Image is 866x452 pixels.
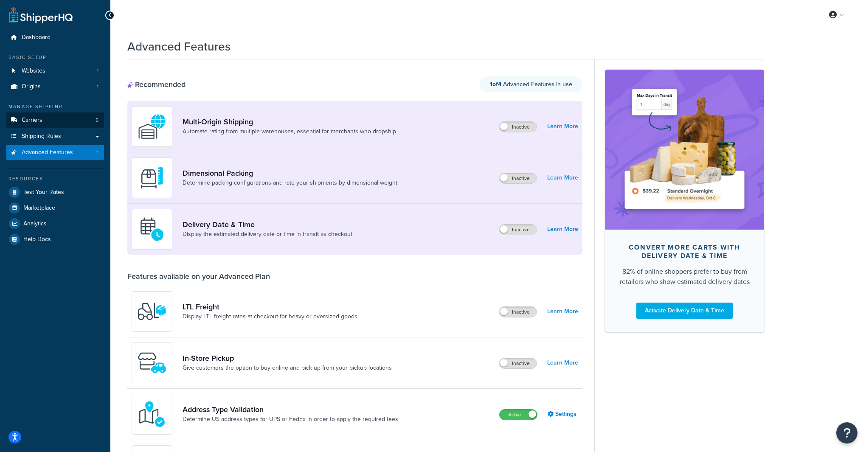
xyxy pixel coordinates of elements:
[97,67,98,75] span: 1
[6,79,104,95] a: Origins1
[183,312,357,321] a: Display LTL freight rates at checkout for heavy or oversized goods
[490,80,501,89] strong: 1 of 4
[6,54,104,61] div: Basic Setup
[6,145,104,160] a: Advanced Features1
[490,80,572,89] span: Advanced Features in use
[127,80,186,89] div: Recommended
[137,399,167,429] img: kIG8fy0lQAAAABJRU5ErkJggg==
[6,145,104,160] li: Advanced Features
[499,173,537,183] label: Inactive
[183,127,396,136] a: Automate rating from multiple warehouses, essential for merchants who dropship
[499,358,537,368] label: Inactive
[6,112,104,128] li: Carriers
[547,306,578,317] a: Learn More
[183,168,397,178] a: Dimensional Packing
[137,297,167,326] img: y79ZsPf0fXUFUhFXDzUgf+ktZg5F2+ohG75+v3d2s1D9TjoU8PiyCIluIjV41seZevKCRuEjTPPOKHJsQcmKCXGdfprl3L4q7...
[183,220,354,229] a: Delivery Date & Time
[499,225,537,235] label: Inactive
[137,163,167,193] img: DTVBYsAAAAAASUVORK5CYII=
[6,30,104,45] a: Dashboard
[22,149,73,156] span: Advanced Features
[618,82,751,216] img: feature-image-ddt-36eae7f7280da8017bfb280eaccd9c446f90b1fe08728e4019434db127062ab4.png
[547,121,578,132] a: Learn More
[137,214,167,244] img: gfkeb5ejjkALwAAAABJRU5ErkJggg==
[548,408,578,420] a: Settings
[23,189,64,196] span: Test Your Rates
[137,348,167,378] img: wfgcfpwTIucLEAAAAASUVORK5CYII=
[500,410,537,420] label: Active
[6,175,104,182] div: Resources
[183,230,354,239] a: Display the estimated delivery date or time in transit as checkout.
[183,302,357,312] a: LTL Freight
[127,38,231,55] h1: Advanced Features
[6,200,104,216] a: Marketplace
[619,267,751,287] div: 82% of online shoppers prefer to buy from retailers who show estimated delivery dates
[137,112,167,141] img: WatD5o0RtDAAAAAElFTkSuQmCC
[547,223,578,235] a: Learn More
[127,272,270,281] div: Features available on your Advanced Plan
[547,172,578,184] a: Learn More
[23,205,55,212] span: Marketplace
[22,117,42,124] span: Carriers
[6,216,104,231] a: Analytics
[183,364,392,372] a: Give customers the option to buy online and pick up from your pickup locations
[619,243,751,260] div: Convert more carts with delivery date & time
[6,112,104,128] a: Carriers5
[499,307,537,317] label: Inactive
[96,117,98,124] span: 5
[97,83,98,90] span: 1
[6,79,104,95] li: Origins
[183,117,396,126] a: Multi-Origin Shipping
[836,422,858,444] button: Open Resource Center
[183,179,397,187] a: Determine packing configurations and rate your shipments by dimensional weight
[183,415,398,424] a: Determine US address types for UPS or FedEx in order to apply the required fees
[22,83,41,90] span: Origins
[6,63,104,79] li: Websites
[547,357,578,369] a: Learn More
[22,34,51,41] span: Dashboard
[499,122,537,132] label: Inactive
[23,236,51,243] span: Help Docs
[183,405,398,414] a: Address Type Validation
[6,63,104,79] a: Websites1
[97,149,98,156] span: 1
[183,354,392,363] a: In-Store Pickup
[6,129,104,144] a: Shipping Rules
[6,232,104,247] a: Help Docs
[6,185,104,200] a: Test Your Rates
[636,303,733,319] a: Activate Delivery Date & Time
[22,133,61,140] span: Shipping Rules
[6,103,104,110] div: Manage Shipping
[22,67,45,75] span: Websites
[23,220,47,227] span: Analytics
